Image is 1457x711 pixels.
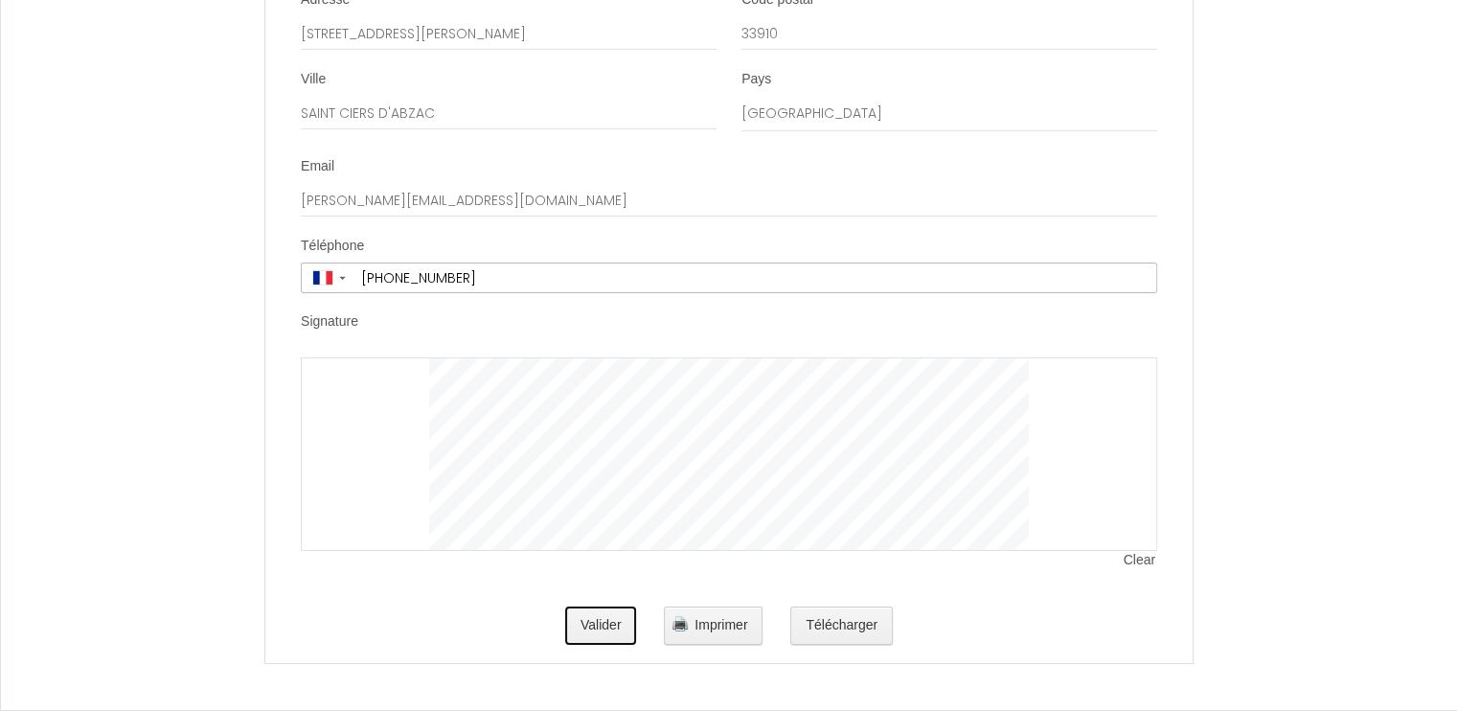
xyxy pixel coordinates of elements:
label: Signature [301,312,358,332]
label: Téléphone [301,237,364,256]
span: ▼ [337,274,348,282]
button: Valider [565,607,637,645]
button: Télécharger [790,607,893,645]
input: +33 6 12 34 56 78 [354,264,1156,292]
label: Email [301,157,334,176]
button: Imprimer [664,607,763,645]
label: Pays [741,70,771,89]
label: Ville [301,70,326,89]
img: printer.png [672,616,688,631]
span: Imprimer [694,617,747,632]
span: Clear [1124,551,1157,570]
